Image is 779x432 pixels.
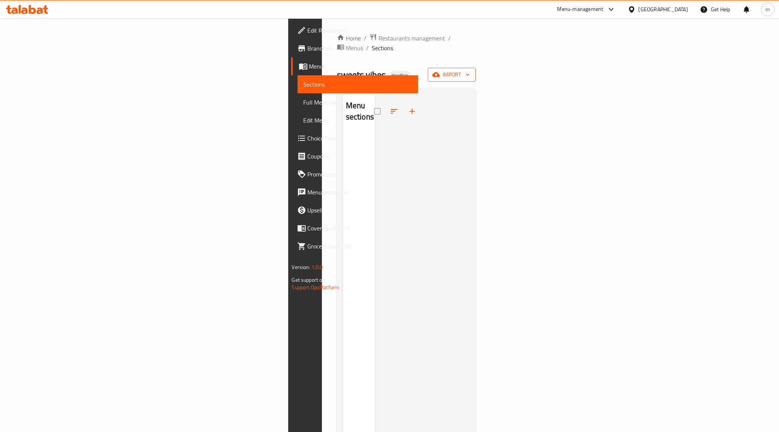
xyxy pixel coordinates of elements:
a: Sections [298,75,419,93]
a: Upsell [291,201,419,219]
a: Menus [291,57,419,75]
span: Promotions [308,170,413,179]
span: import [434,70,470,79]
a: Branches [291,39,419,57]
a: Coverage Report [291,219,419,237]
a: Edit Menu [298,111,419,129]
span: Grocery Checklist [308,242,413,251]
span: Sections [304,80,413,89]
span: Choice Groups [308,134,413,143]
span: 1.0.0 [311,262,323,272]
li: / [448,34,451,43]
a: Grocery Checklist [291,237,419,255]
button: Add section [403,102,421,120]
a: Promotions [291,165,419,183]
a: Menu disclaimer [291,183,419,201]
span: Coverage Report [308,224,413,233]
a: Support.OpsPlatform [292,283,340,292]
nav: Menu sections [343,129,375,135]
a: Edit Restaurant [291,21,419,39]
span: Menu disclaimer [308,188,413,197]
span: Get support on: [292,275,326,285]
span: Edit Menu [304,116,413,125]
span: m [766,5,770,13]
span: Coupons [308,152,413,161]
span: Branches [308,44,413,53]
div: Menu-management [557,5,603,14]
a: Choice Groups [291,129,419,147]
span: Full Menu View [304,98,413,107]
a: Coupons [291,147,419,165]
div: [GEOGRAPHIC_DATA] [639,5,688,13]
span: Menus [309,62,413,71]
span: Version: [292,262,310,272]
a: Full Menu View [298,93,419,111]
button: import [428,68,476,82]
span: Upsell [308,206,413,215]
span: Edit Restaurant [308,26,413,35]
